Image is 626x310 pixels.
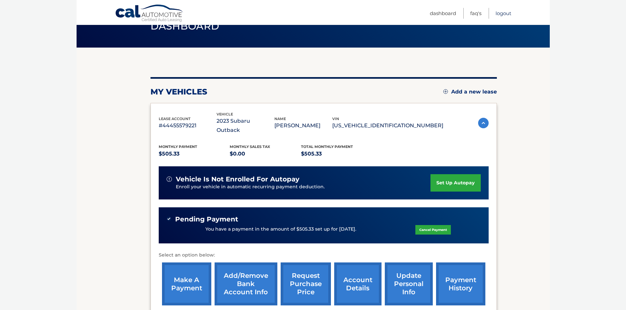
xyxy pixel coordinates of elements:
a: Cancel Payment [415,225,451,235]
img: accordion-active.svg [478,118,489,128]
a: update personal info [385,262,433,305]
a: FAQ's [470,8,481,19]
span: Total Monthly Payment [301,144,353,149]
p: Enroll your vehicle in automatic recurring payment deduction. [176,183,431,191]
span: vin [332,116,339,121]
p: [PERSON_NAME] [274,121,332,130]
a: make a payment [162,262,211,305]
p: #44455579221 [159,121,217,130]
p: $505.33 [159,149,230,158]
a: payment history [436,262,485,305]
a: Add a new lease [443,89,497,95]
a: Cal Automotive [115,4,184,23]
img: check-green.svg [167,217,171,221]
span: Monthly Payment [159,144,197,149]
p: Select an option below: [159,251,489,259]
p: 2023 Subaru Outback [217,116,274,135]
span: lease account [159,116,191,121]
p: $505.33 [301,149,372,158]
img: alert-white.svg [167,176,172,182]
span: name [274,116,286,121]
h2: my vehicles [151,87,207,97]
span: Dashboard [151,20,220,32]
a: request purchase price [281,262,331,305]
a: account details [334,262,382,305]
span: vehicle [217,112,233,116]
p: [US_VEHICLE_IDENTIFICATION_NUMBER] [332,121,443,130]
a: Logout [496,8,511,19]
img: add.svg [443,89,448,94]
p: $0.00 [230,149,301,158]
a: set up autopay [430,174,480,192]
span: Pending Payment [175,215,238,223]
a: Add/Remove bank account info [215,262,277,305]
span: Monthly sales Tax [230,144,270,149]
p: You have a payment in the amount of $505.33 set up for [DATE]. [205,226,356,233]
a: Dashboard [430,8,456,19]
span: vehicle is not enrolled for autopay [176,175,299,183]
